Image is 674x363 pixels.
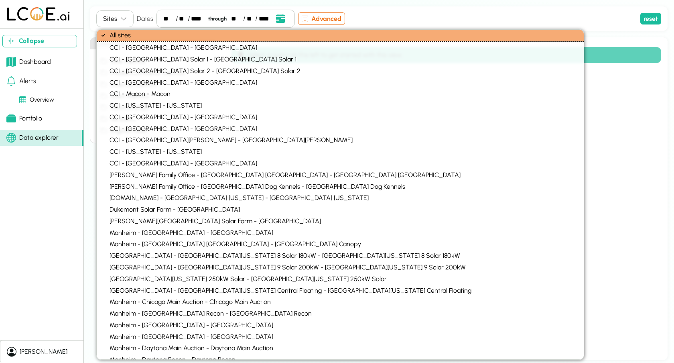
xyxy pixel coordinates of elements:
[19,96,54,104] div: Overview
[97,285,584,296] div: [GEOGRAPHIC_DATA] - [GEOGRAPHIC_DATA][US_STATE] Central Floating - [GEOGRAPHIC_DATA][US_STATE] Ce...
[188,14,190,24] div: /
[97,227,584,239] div: Manheim - [GEOGRAPHIC_DATA] - [GEOGRAPHIC_DATA]
[243,14,246,24] div: /
[97,65,584,77] div: CCI - [GEOGRAPHIC_DATA] Solar 2 - [GEOGRAPHIC_DATA] Solar 2
[97,100,584,112] div: CCI - [US_STATE] - [US_STATE]
[176,14,178,24] div: /
[97,146,584,158] div: CCI - [US_STATE] - [US_STATE]
[97,181,584,192] div: [PERSON_NAME] Family Office - [GEOGRAPHIC_DATA] Dog Kennels - [GEOGRAPHIC_DATA] Dog Kennels
[97,320,584,331] div: Manheim - [GEOGRAPHIC_DATA] - [GEOGRAPHIC_DATA]
[97,135,584,146] div: CCI - [GEOGRAPHIC_DATA][PERSON_NAME] - [GEOGRAPHIC_DATA][PERSON_NAME]
[255,14,258,24] div: /
[298,12,345,25] button: Advanced
[97,192,584,204] div: [DOMAIN_NAME] - [GEOGRAPHIC_DATA] [US_STATE] - [GEOGRAPHIC_DATA] [US_STATE]
[231,14,242,24] div: month,
[97,111,584,123] div: CCI - [GEOGRAPHIC_DATA] - [GEOGRAPHIC_DATA]
[97,273,584,285] div: [GEOGRAPHIC_DATA][US_STATE] 250kW Solar - [GEOGRAPHIC_DATA][US_STATE] 250kW Solar
[97,308,584,320] div: Manheim - [GEOGRAPHIC_DATA] Recon - [GEOGRAPHIC_DATA] Recon
[259,14,272,24] div: year,
[205,15,230,22] div: through
[6,114,42,123] div: Portfolio
[97,262,584,273] div: [GEOGRAPHIC_DATA] - [GEOGRAPHIC_DATA][US_STATE] 9 Solar 200kW - [GEOGRAPHIC_DATA][US_STATE] 9 Sol...
[97,204,584,216] div: Dukemont Solar Farm - [GEOGRAPHIC_DATA]
[97,296,584,308] div: Manheim - Chicago Main Auction - Chicago Main Auction
[97,250,584,262] div: [GEOGRAPHIC_DATA] - [GEOGRAPHIC_DATA][US_STATE] 8 Solar 180kW - [GEOGRAPHIC_DATA][US_STATE] 8 Sol...
[163,14,175,24] div: month,
[90,38,218,49] button: Select metric
[103,14,117,24] div: Sites
[191,14,204,24] div: year,
[6,76,36,86] div: Alerts
[97,343,584,354] div: Manheim - Daytona Main Auction - Daytona Main Auction
[20,347,67,357] div: [PERSON_NAME]
[97,42,584,54] div: CCI - [GEOGRAPHIC_DATA] - [GEOGRAPHIC_DATA]
[273,13,288,24] button: Open date picker
[179,14,187,24] div: day,
[97,216,584,227] div: [PERSON_NAME][GEOGRAPHIC_DATA] Solar Farm - [GEOGRAPHIC_DATA]
[97,123,584,135] div: CCI - [GEOGRAPHIC_DATA] - [GEOGRAPHIC_DATA]
[97,88,584,100] div: CCI - Macon - Macon
[6,133,59,143] div: Data explorer
[6,57,51,67] div: Dashboard
[97,169,584,181] div: [PERSON_NAME] Family Office - [GEOGRAPHIC_DATA] [GEOGRAPHIC_DATA] - [GEOGRAPHIC_DATA] [GEOGRAPHIC...
[97,331,584,343] div: Manheim - [GEOGRAPHIC_DATA] - [GEOGRAPHIC_DATA]
[247,14,254,24] div: day,
[2,35,77,47] button: Collapse
[97,158,584,169] div: CCI - [GEOGRAPHIC_DATA] - [GEOGRAPHIC_DATA]
[137,14,153,24] h4: Dates
[97,77,584,88] div: CCI - [GEOGRAPHIC_DATA] - [GEOGRAPHIC_DATA]
[97,239,584,250] div: Manheim - [GEOGRAPHIC_DATA] [GEOGRAPHIC_DATA] - [GEOGRAPHIC_DATA] Canopy
[640,13,661,24] button: reset
[97,54,584,65] div: CCI - [GEOGRAPHIC_DATA] Solar 1 - [GEOGRAPHIC_DATA] Solar 1
[97,30,584,41] div: All sites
